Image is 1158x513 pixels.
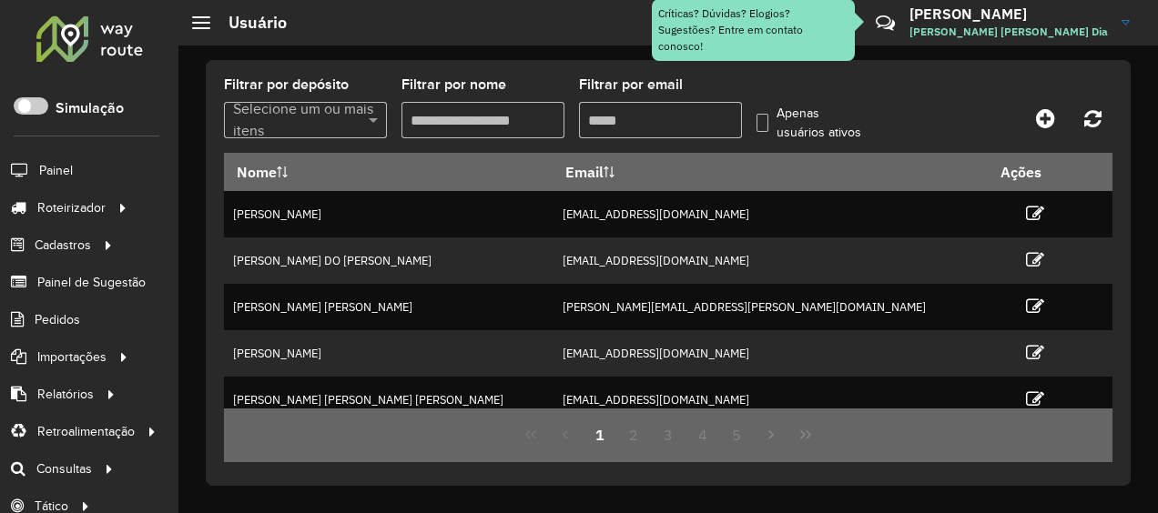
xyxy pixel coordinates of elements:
[36,459,92,478] span: Consultas
[224,330,553,377] td: [PERSON_NAME]
[866,4,905,43] a: Contato Rápido
[224,153,553,191] th: Nome
[37,273,146,292] span: Painel de Sugestão
[1026,340,1044,365] a: Editar
[553,377,988,423] td: [EMAIL_ADDRESS][DOMAIN_NAME]
[37,347,107,367] span: Importações
[401,74,506,96] label: Filtrar por nome
[788,417,823,452] button: Last Page
[553,330,988,377] td: [EMAIL_ADDRESS][DOMAIN_NAME]
[616,417,651,452] button: 2
[579,74,683,96] label: Filtrar por email
[224,377,553,423] td: [PERSON_NAME] [PERSON_NAME] [PERSON_NAME]
[35,236,91,255] span: Cadastros
[39,161,73,180] span: Painel
[1026,201,1044,226] a: Editar
[37,385,94,404] span: Relatórios
[757,104,865,142] label: Apenas usuários ativos
[651,417,686,452] button: 3
[37,422,135,441] span: Retroalimentação
[35,310,80,329] span: Pedidos
[553,284,988,330] td: [PERSON_NAME][EMAIL_ADDRESS][PERSON_NAME][DOMAIN_NAME]
[754,417,788,452] button: Next Page
[56,97,124,119] label: Simulação
[553,153,988,191] th: Email
[553,237,988,284] td: [EMAIL_ADDRESS][DOMAIN_NAME]
[1026,294,1044,318] a: Editar
[224,284,553,330] td: [PERSON_NAME] [PERSON_NAME]
[224,237,553,284] td: [PERSON_NAME] DO [PERSON_NAME]
[553,191,988,237] td: [EMAIL_ADDRESS][DOMAIN_NAME]
[583,417,617,452] button: 1
[210,13,287,33] h2: Usuário
[1026,247,1044,272] a: Editar
[988,153,1097,191] th: Ações
[37,198,106,217] span: Roteirizador
[720,417,755,452] button: 5
[224,74,349,96] label: Filtrar por depósito
[909,5,1108,23] h3: [PERSON_NAME]
[686,417,720,452] button: 4
[1026,387,1044,411] a: Editar
[224,191,553,237] td: [PERSON_NAME]
[909,24,1108,40] span: [PERSON_NAME] [PERSON_NAME] Dia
